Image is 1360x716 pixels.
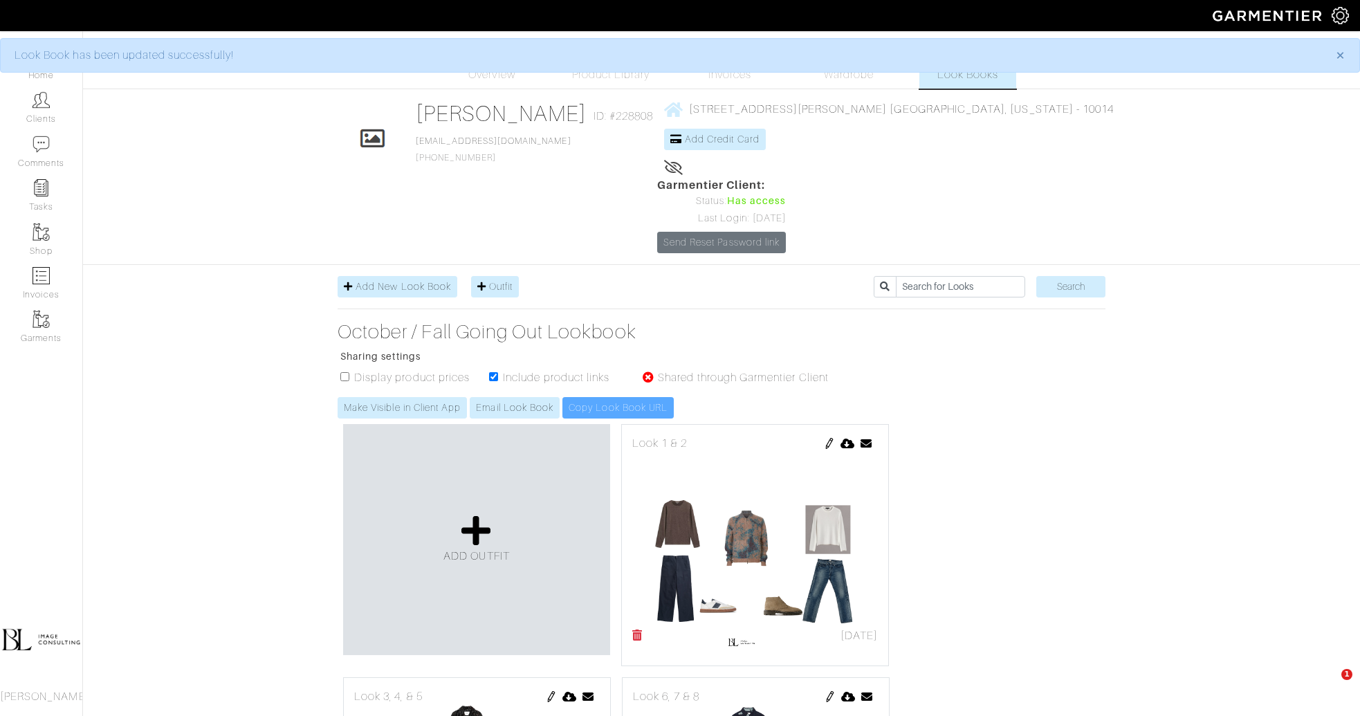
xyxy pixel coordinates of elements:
[416,136,571,146] a: [EMAIL_ADDRESS][DOMAIN_NAME]
[503,369,609,386] label: Include product links
[15,47,1315,64] div: Look Book has been updated successfully!
[1313,669,1346,702] iframe: Intercom live chat
[33,91,50,109] img: clients-icon-6bae9207a08558b7cb47a8932f037763ab4055f8c8b6bfacd5dc20c3e0201464.png
[33,267,50,284] img: orders-icon-0abe47150d42831381b5fb84f609e132dff9fe21cb692f30cb5eec754e2cba89.png
[33,223,50,241] img: garments-icon-b7da505a4dc4fd61783c78ac3ca0ef83fa9d6f193b1c9dc38574b1d14d53ca28.png
[33,311,50,328] img: garments-icon-b7da505a4dc4fd61783c78ac3ca0ef83fa9d6f193b1c9dc38574b1d14d53ca28.png
[471,276,519,297] a: Outfit
[658,369,829,386] label: Shared through Garmentier Client
[825,691,836,702] img: pen-cf24a1663064a2ec1b9c1bd2387e9de7a2fa800b781884d57f21acf72779bad2.png
[338,276,457,297] a: Add New Look Book
[443,514,510,564] a: ADD OUTFIT
[470,397,560,419] a: Email Look Book
[896,276,1025,297] input: Search for Looks
[824,438,835,449] img: pen-cf24a1663064a2ec1b9c1bd2387e9de7a2fa800b781884d57f21acf72779bad2.png
[572,66,650,83] span: Product Library
[468,66,515,83] span: Overview
[657,194,786,209] div: Status:
[354,688,600,705] div: Look 3, 4, & 5
[824,66,874,83] span: Wardrobe
[338,320,843,344] a: October / Fall Going Out Lookbook
[416,101,587,126] a: [PERSON_NAME]
[356,281,451,292] span: Add New Look Book
[657,232,786,253] a: Send Reset Password link
[632,452,878,625] img: 1759769453.png
[657,177,786,194] span: Garmentier Client:
[1036,276,1105,297] input: Search
[657,211,786,226] div: Last Login: [DATE]
[919,38,1016,89] a: Look Books
[664,129,766,150] a: Add Credit Card
[1332,7,1349,24] img: gear-icon-white-bd11855cb880d31180b6d7d6211b90ccbf57a29d726f0c71d8c61bd08dd39cc2.png
[1341,669,1352,680] span: 1
[689,103,1114,116] span: [STREET_ADDRESS][PERSON_NAME] [GEOGRAPHIC_DATA], [US_STATE] - 10014
[1206,3,1332,28] img: garmentier-logo-header-white-b43fb05a5012e4ada735d5af1a66efaba907eab6374d6393d1fbf88cb4ef424d.png
[727,194,787,209] span: Has access
[416,136,571,163] span: [PHONE_NUMBER]
[340,349,843,364] p: Sharing settings
[840,627,878,644] span: [DATE]
[1335,46,1345,64] span: ×
[664,100,1114,118] a: [STREET_ADDRESS][PERSON_NAME] [GEOGRAPHIC_DATA], [US_STATE] - 10014
[33,136,50,153] img: comment-icon-a0a6a9ef722e966f86d9cbdc48e553b5cf19dbc54f86b18d962a5391bc8f6eb6.png
[443,550,510,562] span: ADD OUTFIT
[633,688,879,705] div: Look 6, 7 & 8
[489,281,513,292] span: Outfit
[354,369,470,386] label: Display product prices
[728,627,755,655] img: 1678927864198.png
[33,179,50,196] img: reminder-icon-8004d30b9f0a5d33ae49ab947aed9ed385cf756f9e5892f1edd6e32f2345188e.png
[937,66,999,83] span: Look Books
[632,435,878,452] div: Look 1 & 2
[338,397,467,419] a: Make Visible in Client App
[708,66,751,83] span: Invoices
[685,134,760,145] span: Add Credit Card
[546,691,557,702] img: pen-cf24a1663064a2ec1b9c1bd2387e9de7a2fa800b781884d57f21acf72779bad2.png
[594,108,654,125] span: ID: #228808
